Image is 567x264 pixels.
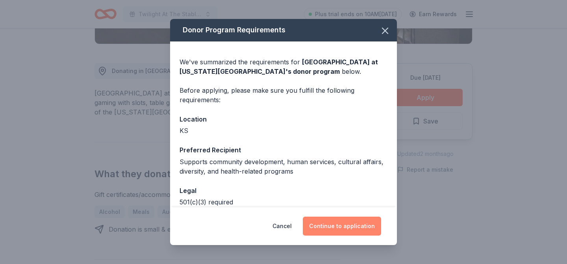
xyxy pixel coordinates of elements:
[180,197,387,207] div: 501(c)(3) required
[272,217,292,236] button: Cancel
[180,185,387,196] div: Legal
[180,126,387,135] div: KS
[180,157,387,176] div: Supports community development, human services, cultural affairs, diversity, and health-related p...
[170,19,397,41] div: Donor Program Requirements
[180,114,387,124] div: Location
[180,86,387,105] div: Before applying, please make sure you fulfill the following requirements:
[303,217,381,236] button: Continue to application
[180,57,387,76] div: We've summarized the requirements for below.
[180,145,387,155] div: Preferred Recipient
